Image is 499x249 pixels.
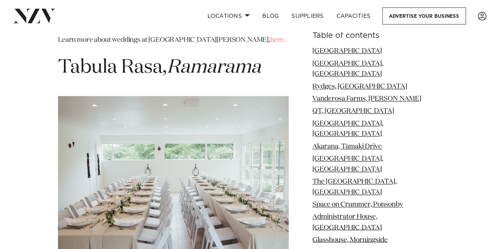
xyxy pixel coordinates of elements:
[312,237,388,243] a: Glasshouse, Morningside
[312,83,407,90] a: Rydges, [GEOGRAPHIC_DATA]
[312,32,441,40] h6: Table of contents
[201,7,256,24] a: Locations
[312,96,421,103] a: Vanderosa Farms, [PERSON_NAME]
[312,60,383,77] a: [GEOGRAPHIC_DATA], [GEOGRAPHIC_DATA]
[285,7,330,24] a: SUPPLIERS
[312,214,382,231] a: Administrator House, [GEOGRAPHIC_DATA]
[312,179,397,196] a: The [GEOGRAPHIC_DATA], [GEOGRAPHIC_DATA]
[270,37,286,43] a: here.
[13,9,56,23] img: nzv-logo.png
[58,58,261,77] span: Tabula Rasa,
[312,156,383,173] a: [GEOGRAPHIC_DATA], [GEOGRAPHIC_DATA]
[312,48,382,55] a: [GEOGRAPHIC_DATA]
[256,7,285,24] a: BLOG
[330,7,377,24] a: Capacities
[382,7,466,24] a: Advertise your business
[167,58,261,77] em: Ramarama
[58,37,286,43] span: Learn more about weddings at [GEOGRAPHIC_DATA][PERSON_NAME],
[312,202,403,208] a: Space on Crummer, Ponsonby
[312,144,382,150] a: Akarana, Tāmaki Drive
[312,108,394,115] a: QT, [GEOGRAPHIC_DATA]
[312,121,383,138] a: [GEOGRAPHIC_DATA], [GEOGRAPHIC_DATA]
